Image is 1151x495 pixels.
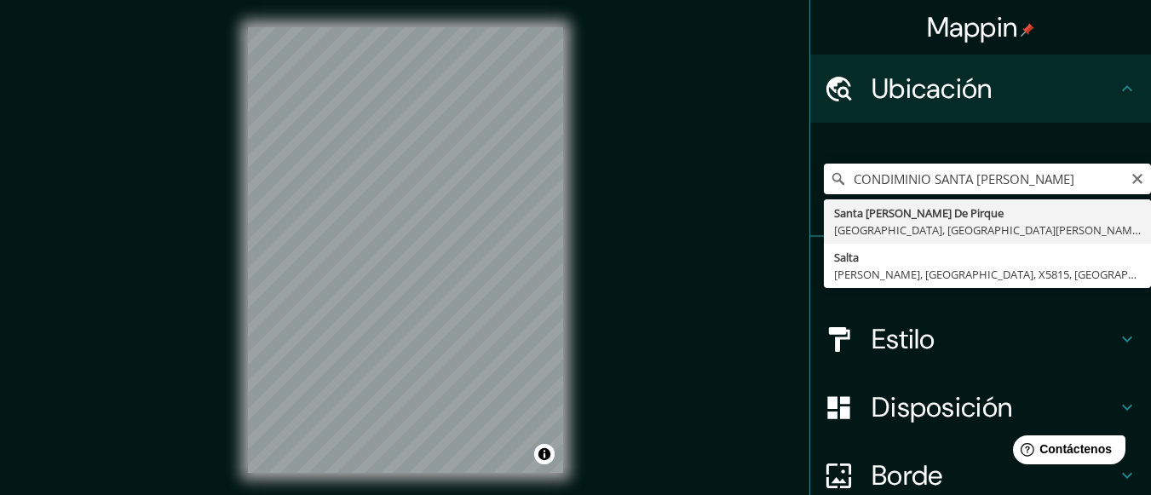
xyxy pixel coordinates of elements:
div: Disposición [810,373,1151,441]
font: Ubicación [872,71,993,106]
font: Disposición [872,389,1012,425]
font: Estilo [872,321,935,357]
font: Salta [834,250,859,265]
canvas: Mapa [248,27,563,473]
div: Estilo [810,305,1151,373]
font: Santa [PERSON_NAME] De Pirque [834,205,1004,221]
img: pin-icon.png [1021,23,1034,37]
button: Claro [1131,170,1144,186]
div: Ubicación [810,55,1151,123]
font: Borde [872,458,943,493]
input: Elige tu ciudad o zona [824,164,1151,194]
div: Patas [810,237,1151,305]
button: Activar o desactivar atribución [534,444,555,464]
iframe: Lanzador de widgets de ayuda [999,429,1132,476]
font: Mappin [927,9,1018,45]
